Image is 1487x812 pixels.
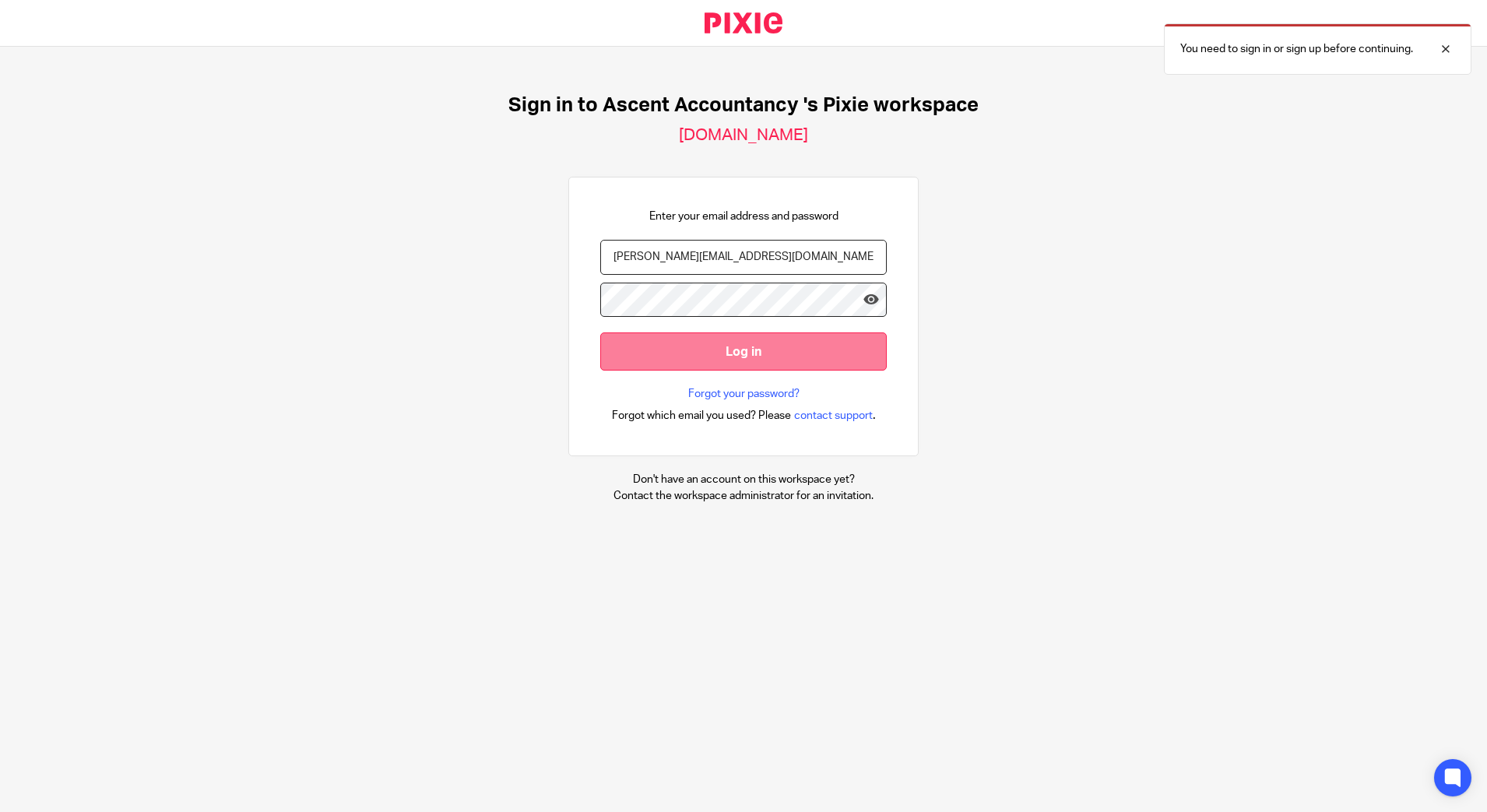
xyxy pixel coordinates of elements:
[1180,41,1413,57] p: You need to sign in or sign up before continuing.
[688,386,800,402] a: Forgot your password?
[600,332,887,371] input: Log in
[508,93,979,118] h1: Sign in to Ascent Accountancy 's Pixie workspace
[612,406,876,424] div: .
[613,488,874,504] p: Contact the workspace administrator for an invitation.
[794,408,873,424] span: contact support
[649,209,838,224] p: Enter your email address and password
[679,125,808,146] h2: [DOMAIN_NAME]
[600,240,887,275] input: name@example.com
[613,472,874,487] p: Don't have an account on this workspace yet?
[612,408,791,424] span: Forgot which email you used? Please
